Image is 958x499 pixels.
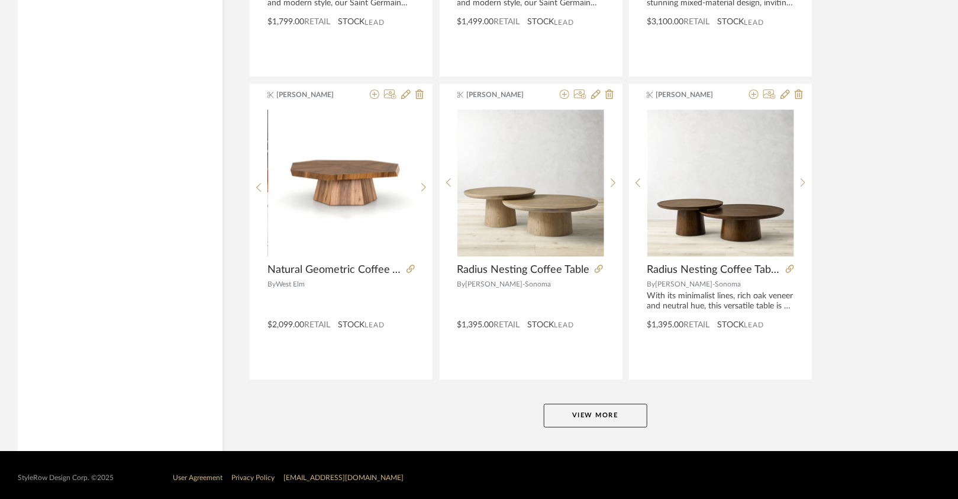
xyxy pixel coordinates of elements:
[365,18,385,27] span: Lead
[277,89,351,100] span: [PERSON_NAME]
[528,319,554,331] span: STOCK
[173,474,222,481] a: User Agreement
[544,404,647,427] button: View More
[457,263,590,276] span: Radius Nesting Coffee Table
[494,321,520,329] span: Retail
[647,110,794,256] img: Radius Nesting Coffee Table (36"-69")
[683,321,709,329] span: Retail
[457,281,466,288] span: By
[655,281,741,288] span: [PERSON_NAME]-Sonoma
[457,18,494,26] span: $1,499.00
[304,18,330,26] span: Retail
[466,89,541,100] span: [PERSON_NAME]
[276,281,305,288] span: West Elm
[647,263,781,276] span: Radius Nesting Coffee Table (36"-69")
[717,16,744,28] span: STOCK
[528,16,554,28] span: STOCK
[267,263,402,276] span: Natural Geometric Coffee Table
[365,321,385,329] span: Lead
[554,18,575,27] span: Lead
[268,109,415,257] div: 0
[457,110,604,256] img: Radius Nesting Coffee Table
[231,474,275,481] a: Privacy Policy
[683,18,709,26] span: Retail
[656,89,731,100] span: [PERSON_NAME]
[267,321,304,329] span: $2,099.00
[554,321,575,329] span: Lead
[647,291,794,311] div: With its minimalist lines, rich oak veneer and neutral hue, this versatile table is a stylish com...
[466,281,551,288] span: [PERSON_NAME]-Sonoma
[744,321,764,329] span: Lead
[338,319,365,331] span: STOCK
[267,281,276,288] span: By
[457,321,494,329] span: $1,395.00
[338,16,365,28] span: STOCK
[717,319,744,331] span: STOCK
[647,321,683,329] span: $1,395.00
[647,18,683,26] span: $3,100.00
[494,18,520,26] span: Retail
[18,474,114,482] div: StyleRow Design Corp. ©2025
[267,18,304,26] span: $1,799.00
[647,281,655,288] span: By
[304,321,330,329] span: Retail
[744,18,764,27] span: Lead
[283,474,404,481] a: [EMAIL_ADDRESS][DOMAIN_NAME]
[268,110,415,256] img: Natural Geometric Coffee Table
